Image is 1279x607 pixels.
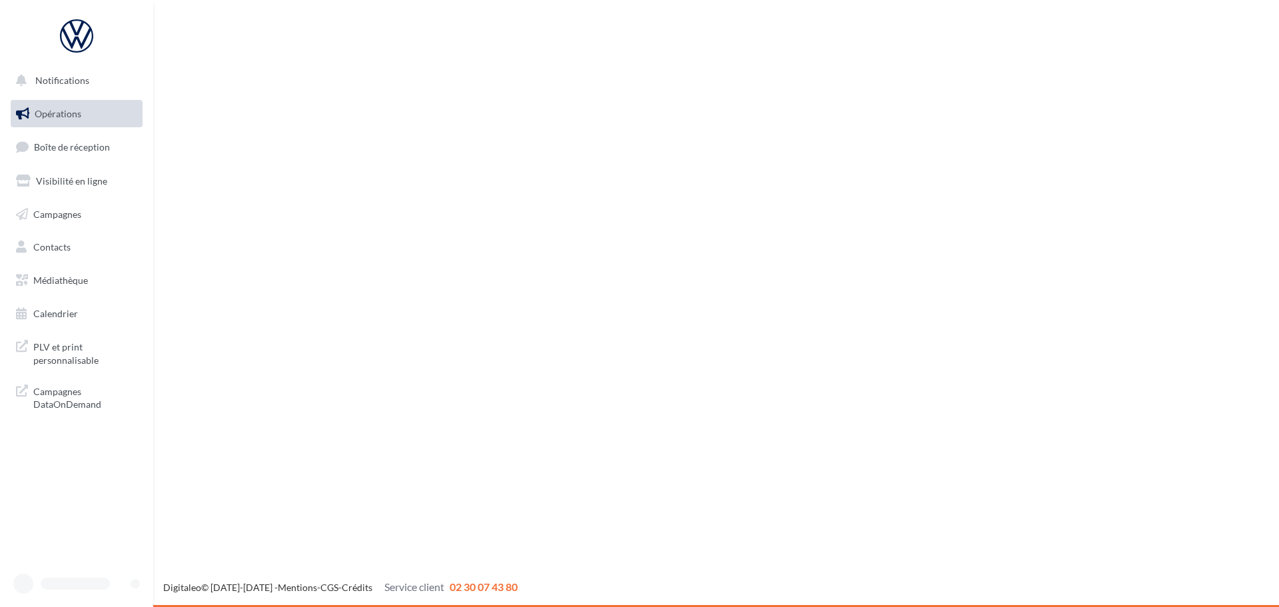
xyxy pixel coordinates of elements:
span: Visibilité en ligne [36,175,107,187]
a: Mentions [278,582,317,593]
span: Notifications [35,75,89,86]
a: Boîte de réception [8,133,145,161]
span: Opérations [35,108,81,119]
a: Campagnes [8,201,145,229]
a: Digitaleo [163,582,201,593]
span: Contacts [33,241,71,253]
span: PLV et print personnalisable [33,338,137,366]
button: Notifications [8,67,140,95]
a: Crédits [342,582,372,593]
span: Service client [384,580,444,593]
span: Calendrier [33,308,78,319]
span: Boîte de réception [34,141,110,153]
span: 02 30 07 43 80 [450,580,518,593]
span: Campagnes DataOnDemand [33,382,137,411]
span: © [DATE]-[DATE] - - - [163,582,518,593]
a: CGS [320,582,338,593]
a: PLV et print personnalisable [8,332,145,372]
a: Médiathèque [8,267,145,295]
a: Campagnes DataOnDemand [8,377,145,416]
a: Visibilité en ligne [8,167,145,195]
span: Médiathèque [33,275,88,286]
a: Contacts [8,233,145,261]
span: Campagnes [33,208,81,219]
a: Calendrier [8,300,145,328]
a: Opérations [8,100,145,128]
